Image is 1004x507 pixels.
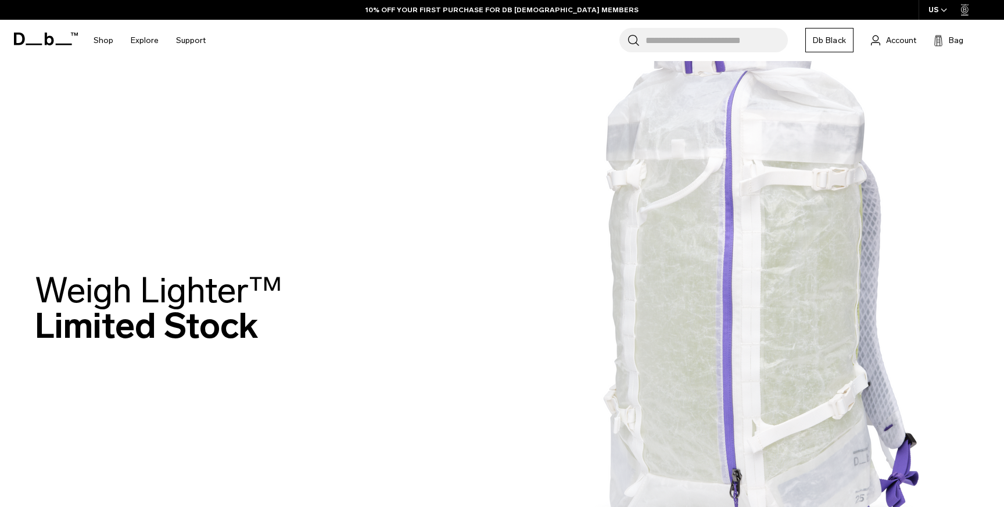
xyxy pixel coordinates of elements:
a: Support [176,20,206,61]
span: Account [886,34,916,47]
span: Weigh Lighter™ [35,269,282,312]
a: Explore [131,20,159,61]
button: Bag [934,33,963,47]
nav: Main Navigation [85,20,214,61]
a: Db Black [805,28,854,52]
h2: Limited Stock [35,273,282,344]
a: Shop [94,20,113,61]
a: 10% OFF YOUR FIRST PURCHASE FOR DB [DEMOGRAPHIC_DATA] MEMBERS [365,5,639,15]
span: Bag [949,34,963,47]
a: Account [871,33,916,47]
